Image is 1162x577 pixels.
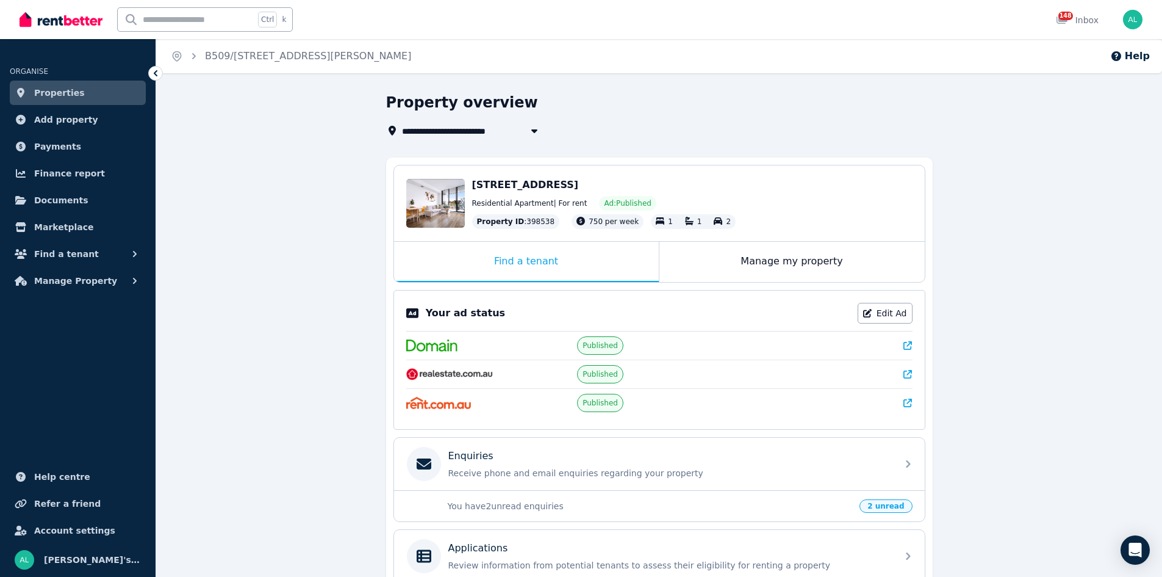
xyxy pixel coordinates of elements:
[583,398,618,408] span: Published
[583,341,618,350] span: Published
[44,553,141,567] span: [PERSON_NAME]'s LNS
[34,220,93,234] span: Marketplace
[10,67,48,76] span: ORGANISE
[1110,49,1150,64] button: Help
[282,15,286,24] span: k
[406,339,457,352] img: Domain.com.au
[448,559,890,572] p: Review information from potential tenants to assess their eligibility for renting a property
[10,269,146,293] button: Manage Property
[448,500,853,512] p: You have 2 unread enquiries
[10,492,146,516] a: Refer a friend
[583,369,618,379] span: Published
[1121,535,1150,565] div: Open Intercom Messenger
[34,139,81,154] span: Payments
[34,274,117,288] span: Manage Property
[386,93,538,112] h1: Property overview
[668,217,673,226] span: 1
[34,85,85,100] span: Properties
[205,50,411,62] a: B509/[STREET_ADDRESS][PERSON_NAME]
[472,214,560,229] div: : 398538
[858,303,913,324] a: Edit Ad
[15,550,34,570] img: Sydney Sotheby's LNS
[34,166,105,181] span: Finance report
[10,215,146,239] a: Marketplace
[34,112,98,127] span: Add property
[10,188,146,212] a: Documents
[10,134,146,159] a: Payments
[859,499,912,513] span: 2 unread
[10,465,146,489] a: Help centre
[726,217,731,226] span: 2
[472,179,579,191] span: [STREET_ADDRESS]
[477,217,525,227] span: Property ID
[394,438,925,490] a: EnquiriesReceive phone and email enquiries regarding your property
[10,242,146,266] button: Find a tenant
[34,193,88,208] span: Documents
[448,467,890,479] p: Receive phone and email enquiries regarding your property
[394,242,659,282] div: Find a tenant
[1058,12,1073,20] span: 148
[1123,10,1142,29] img: Sydney Sotheby's LNS
[1056,14,1099,26] div: Inbox
[258,12,277,27] span: Ctrl
[604,198,651,208] span: Ad: Published
[20,10,102,29] img: RentBetter
[10,161,146,186] a: Finance report
[34,470,90,484] span: Help centre
[34,523,115,538] span: Account settings
[589,217,639,226] span: 750 per week
[659,242,925,282] div: Manage my property
[10,81,146,105] a: Properties
[472,198,587,208] span: Residential Apartment | For rent
[34,247,99,261] span: Find a tenant
[406,397,472,409] img: Rent.com.au
[10,107,146,132] a: Add property
[426,306,505,321] p: Your ad status
[406,368,493,380] img: RealEstate.com.au
[156,39,426,73] nav: Breadcrumb
[448,541,508,556] p: Applications
[697,217,702,226] span: 1
[10,518,146,543] a: Account settings
[448,449,493,463] p: Enquiries
[34,496,101,511] span: Refer a friend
